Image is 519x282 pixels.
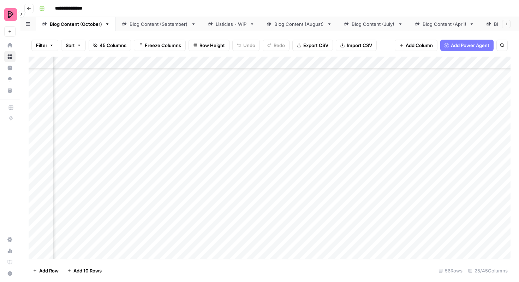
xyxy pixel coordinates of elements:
button: Add 10 Rows [63,265,106,276]
button: Add Row [29,265,63,276]
button: Undo [232,40,260,51]
button: Row Height [189,40,229,51]
button: Add Column [395,40,437,51]
button: Help + Support [4,268,16,279]
div: 56 Rows [436,265,465,276]
span: Freeze Columns [145,42,181,49]
span: Add Column [406,42,433,49]
span: Redo [274,42,285,49]
a: Browse [4,51,16,62]
span: Row Height [199,42,225,49]
span: Add 10 Rows [73,267,102,274]
a: Usage [4,245,16,257]
a: Learning Hub [4,257,16,268]
span: 45 Columns [100,42,126,49]
a: Settings [4,234,16,245]
span: Export CSV [303,42,328,49]
span: Add Row [39,267,59,274]
button: Freeze Columns [134,40,186,51]
div: Blog Content (October) [50,21,102,28]
a: Your Data [4,85,16,96]
div: Blog Content (April) [423,21,466,28]
div: Blog Content (July) [352,21,395,28]
button: Workspace: Preply [4,6,16,23]
a: Opportunities [4,74,16,85]
button: Sort [61,40,86,51]
button: Filter [31,40,58,51]
a: Blog Content (July) [338,17,409,31]
button: Import CSV [336,40,377,51]
a: Blog Content (August) [261,17,338,31]
a: Home [4,40,16,51]
button: 45 Columns [89,40,131,51]
button: Add Power Agent [440,40,494,51]
a: Blog Content (October) [36,17,116,31]
span: Undo [243,42,255,49]
span: Sort [66,42,75,49]
div: Blog Content (September) [130,21,188,28]
img: Preply Logo [4,8,17,21]
span: Add Power Agent [451,42,489,49]
button: Redo [263,40,290,51]
span: Import CSV [347,42,372,49]
div: 25/45 Columns [465,265,511,276]
button: Export CSV [292,40,333,51]
div: Blog Content (August) [274,21,324,28]
span: Filter [36,42,47,49]
a: Listicles - WIP [202,17,261,31]
a: Blog Content (September) [116,17,202,31]
a: Blog Content (April) [409,17,480,31]
a: Insights [4,62,16,74]
div: Listicles - WIP [216,21,247,28]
